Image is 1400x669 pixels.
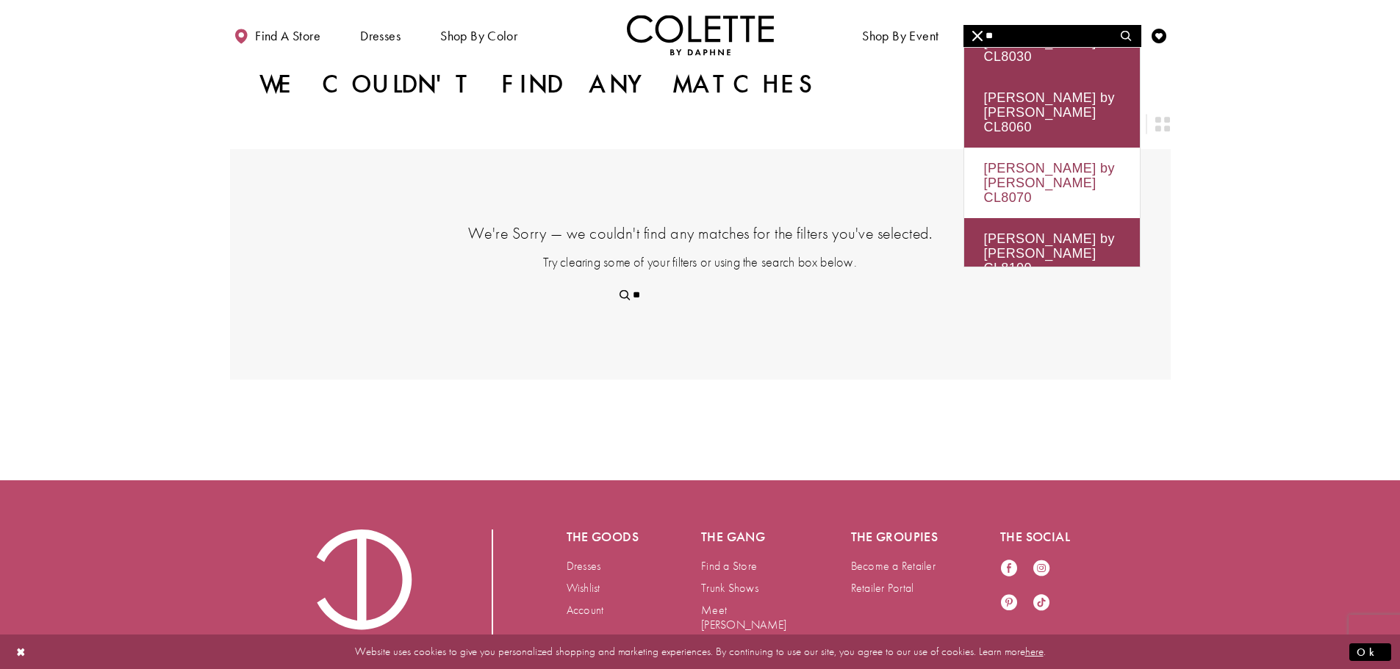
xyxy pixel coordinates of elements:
ul: Follow us [993,552,1072,621]
img: Colette by Daphne [627,15,774,55]
input: Search [611,284,789,306]
div: Search form [611,284,789,306]
a: Visit our Pinterest - Opens in new tab [1000,593,1018,613]
h5: The goods [567,529,643,544]
span: Dresses [360,29,401,43]
div: [PERSON_NAME] by [PERSON_NAME] CL8100 [964,218,1140,289]
a: Trunk Shows [701,580,758,596]
a: Account [567,602,604,618]
a: Toggle search [1116,15,1138,55]
div: Layout Controls [221,108,1180,140]
span: Shop By Event [862,29,938,43]
a: Visit Home Page [627,15,774,55]
h4: We're Sorry — we couldn't find any matches for the filters you've selected. [304,223,1097,244]
a: Retailer Portal [851,580,914,596]
a: Visit our Facebook - Opens in new tab [1000,559,1018,579]
button: Submit Dialog [1349,643,1391,661]
div: [PERSON_NAME] by [PERSON_NAME] CL8060 [964,77,1140,148]
p: Try clearing some of your filters or using the search box below. [304,253,1097,271]
h5: The gang [701,529,792,544]
span: Dresses [356,15,404,55]
a: Check Wishlist [1148,15,1170,55]
a: Wishlist [567,580,600,596]
a: Meet the designer [975,15,1084,55]
span: Shop By Event [858,15,942,55]
a: Find a Store [701,558,757,574]
p: Website uses cookies to give you personalized shopping and marketing experiences. By continuing t... [106,642,1294,662]
h1: We couldn't find any matches [259,70,819,99]
a: Dresses [567,558,601,574]
span: Shop by color [440,29,517,43]
span: Find a store [255,29,320,43]
button: Close Search [963,25,992,47]
a: Meet [PERSON_NAME] [701,602,786,632]
a: Visit our Instagram - Opens in new tab [1033,559,1050,579]
button: Submit Search [1112,25,1141,47]
a: Become a Retailer [851,558,936,574]
span: Switch layout to 2 columns [1155,117,1170,131]
h5: The groupies [851,529,942,544]
button: Submit Search [611,284,639,306]
span: Shop by color [437,15,521,55]
div: [PERSON_NAME] by [PERSON_NAME] CL8070 [964,148,1140,218]
h5: The social [1000,529,1091,544]
input: Search [963,25,1141,47]
a: here [1025,644,1044,659]
div: Search form [963,25,1141,47]
a: Visit our TikTok - Opens in new tab [1033,593,1050,613]
button: Close Dialog [9,639,34,665]
a: Find a store [230,15,324,55]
